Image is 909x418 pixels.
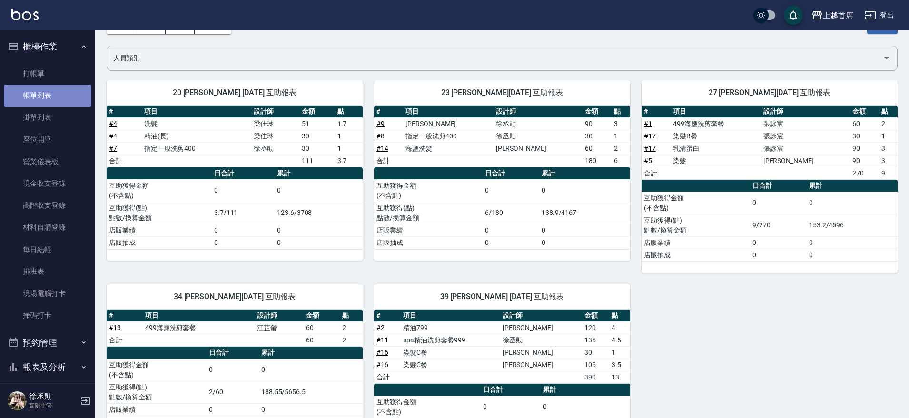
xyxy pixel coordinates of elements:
td: 0 [483,236,539,249]
td: 30 [582,346,609,359]
td: 指定一般洗剪400 [142,142,251,155]
td: 6 [612,155,630,167]
td: 張詠宸 [761,142,850,155]
td: 店販業績 [642,236,750,249]
td: 2 [340,334,363,346]
td: 染髮 [671,155,761,167]
td: 染髮C餐 [401,346,500,359]
th: 金額 [304,310,340,322]
a: 掛單列表 [4,107,91,128]
td: [PERSON_NAME] [403,117,494,130]
td: 270 [850,167,879,179]
img: Logo [11,9,39,20]
span: 34 [PERSON_NAME][DATE] 互助報表 [118,292,351,301]
th: 設計師 [494,106,583,118]
td: 111 [299,155,335,167]
td: 3.7 [335,155,363,167]
th: # [642,106,671,118]
a: 每日結帳 [4,239,91,261]
a: 現金收支登錄 [4,173,91,194]
td: 0 [807,192,898,214]
td: 2 [612,142,630,155]
td: 0 [750,249,807,261]
a: #13 [109,324,121,331]
table: a dense table [374,106,630,167]
td: 0 [539,224,630,236]
td: 105 [582,359,609,371]
table: a dense table [642,106,898,180]
td: 互助獲得(點) 點數/換算金額 [374,202,483,224]
table: a dense table [374,310,630,384]
th: 金額 [583,106,612,118]
td: 徐丞勛 [251,142,299,155]
td: 染髮C餐 [401,359,500,371]
a: #4 [109,132,117,140]
a: #16 [376,349,388,356]
td: 合計 [107,334,143,346]
td: 2 [879,117,898,130]
span: 20 [PERSON_NAME] [DATE] 互助報表 [118,88,351,97]
th: 設計師 [500,310,583,322]
td: 互助獲得金額 (不含點) [107,179,212,202]
td: 精油799 [401,321,500,334]
td: 1 [335,130,363,142]
td: 互助獲得(點) 點數/換算金額 [107,381,207,403]
td: 60 [304,334,340,346]
td: 3 [879,142,898,155]
th: 點 [340,310,363,322]
td: [PERSON_NAME] [494,142,583,155]
td: [PERSON_NAME] [500,321,583,334]
td: 合計 [374,371,401,383]
table: a dense table [107,106,363,167]
th: # [107,106,142,118]
th: 累計 [275,167,363,180]
td: 120 [582,321,609,334]
td: 0 [750,236,807,249]
td: 180 [583,155,612,167]
h5: 徐丞勛 [29,392,78,401]
td: 0 [259,359,363,381]
th: # [374,106,403,118]
td: 0 [750,192,807,214]
td: 1 [879,130,898,142]
td: [PERSON_NAME] [500,346,583,359]
td: 135 [582,334,609,346]
th: 金額 [582,310,609,322]
td: 張詠宸 [761,117,850,130]
a: #9 [376,120,385,127]
td: 海鹽洗髮 [403,142,494,155]
button: 櫃檯作業 [4,34,91,59]
th: 點 [879,106,898,118]
th: 累計 [541,384,630,396]
th: # [374,310,401,322]
td: 153.2/4596 [807,214,898,236]
td: 精油(長) [142,130,251,142]
a: 掃碼打卡 [4,304,91,326]
td: 0 [483,179,539,202]
td: 互助獲得金額 (不含點) [374,396,481,418]
td: 60 [304,321,340,334]
th: 點 [335,106,363,118]
table: a dense table [642,180,898,262]
td: 互助獲得(點) 點數/換算金額 [107,202,212,224]
td: 徐丞勛 [494,117,583,130]
a: 高階收支登錄 [4,194,91,216]
td: 9 [879,167,898,179]
div: 上越首席 [823,10,853,21]
td: 0 [807,236,898,249]
th: 項目 [142,106,251,118]
td: 138.9/4167 [539,202,630,224]
th: 項目 [671,106,761,118]
td: 60 [850,117,879,130]
td: 指定一般洗剪400 [403,130,494,142]
td: 0 [541,396,630,418]
td: 合計 [107,155,142,167]
th: 設計師 [255,310,304,322]
td: 499海鹽洗剪套餐 [671,117,761,130]
input: 人員名稱 [111,50,879,67]
td: 390 [582,371,609,383]
td: 互助獲得金額 (不含點) [642,192,750,214]
th: 日合計 [212,167,275,180]
td: 30 [299,130,335,142]
td: 江芷螢 [255,321,304,334]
